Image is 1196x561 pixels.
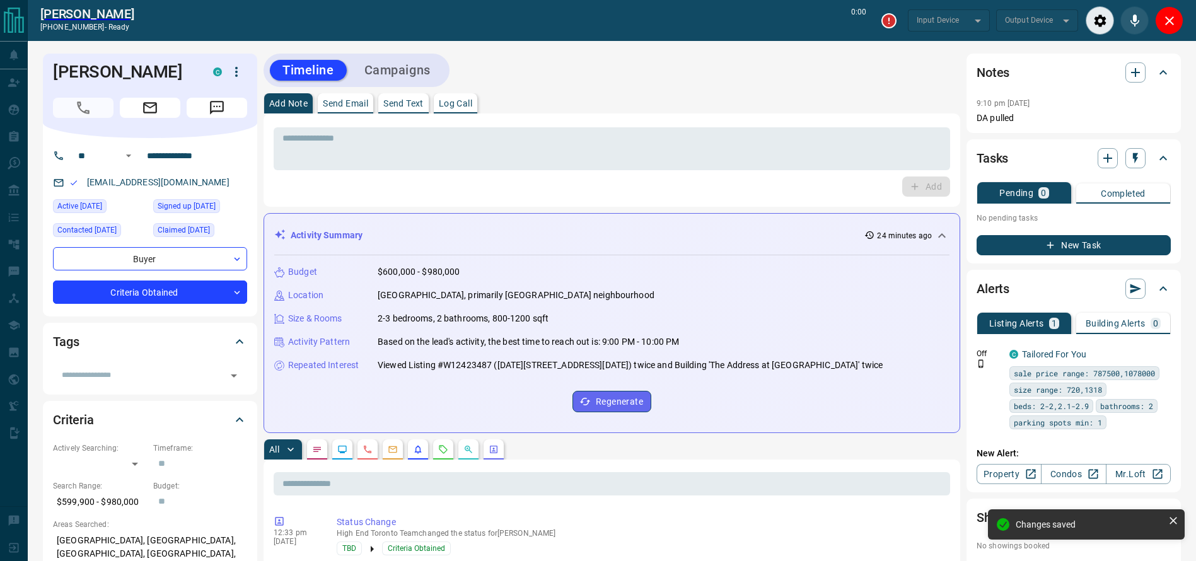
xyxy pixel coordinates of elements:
p: [PHONE_NUMBER] - [40,21,134,33]
h2: Alerts [977,279,1009,299]
div: Showings [977,502,1171,533]
svg: Calls [363,444,373,454]
p: Off [977,348,1002,359]
h2: Criteria [53,410,94,430]
span: Active [DATE] [57,200,102,212]
p: 0 [1153,319,1158,328]
p: Building Alerts [1086,319,1146,328]
p: Status Change [337,516,945,529]
p: [GEOGRAPHIC_DATA], primarily [GEOGRAPHIC_DATA] neighbourhood [378,289,654,302]
p: 12:33 pm [274,528,318,537]
p: Repeated Interest [288,359,359,372]
p: Size & Rooms [288,312,342,325]
div: Activity Summary24 minutes ago [274,224,949,247]
div: Notes [977,57,1171,88]
p: No showings booked [977,540,1171,552]
span: Claimed [DATE] [158,224,210,236]
span: sale price range: 787500,1078000 [1014,367,1155,379]
p: 24 minutes ago [877,230,932,241]
button: New Task [977,235,1171,255]
svg: Notes [312,444,322,454]
p: Listing Alerts [989,319,1044,328]
svg: Email Valid [69,178,78,187]
p: Search Range: [53,480,147,492]
div: Sun Oct 12 2025 [53,199,147,217]
p: 0:00 [851,6,866,35]
p: Add Note [269,99,308,108]
div: Audio Settings [1086,6,1114,35]
button: Timeline [270,60,347,81]
span: ready [108,23,130,32]
p: Viewed Listing #W12423487 ([DATE][STREET_ADDRESS][DATE]) twice and Building 'The Address at [GEOG... [378,359,883,372]
svg: Agent Actions [489,444,499,454]
div: Fri Oct 10 2025 [153,223,247,241]
p: Areas Searched: [53,519,247,530]
div: Tasks [977,143,1171,173]
p: New Alert: [977,447,1171,460]
p: Activity Pattern [288,335,350,349]
svg: Lead Browsing Activity [337,444,347,454]
p: Actively Searching: [53,442,147,454]
p: Send Email [323,99,368,108]
a: Property [977,464,1042,484]
div: Alerts [977,274,1171,304]
div: condos.ca [213,67,222,76]
button: Campaigns [352,60,443,81]
p: Budget [288,265,317,279]
h1: [PERSON_NAME] [53,62,194,82]
span: Signed up [DATE] [158,200,216,212]
span: Email [120,98,180,118]
p: No pending tasks [977,209,1171,228]
p: 0 [1041,188,1046,197]
div: Fri Oct 10 2025 [53,223,147,241]
a: [EMAIL_ADDRESS][DOMAIN_NAME] [87,177,229,187]
a: Tailored For You [1022,349,1086,359]
span: parking spots min: 1 [1014,416,1102,429]
div: condos.ca [1009,350,1018,359]
p: 9:10 pm [DATE] [977,99,1030,108]
svg: Push Notification Only [977,359,985,368]
p: Based on the lead's activity, the best time to reach out is: 9:00 PM - 10:00 PM [378,335,679,349]
p: High End Toronto Team changed the status for [PERSON_NAME] [337,529,945,538]
div: Criteria [53,405,247,435]
p: Log Call [439,99,472,108]
span: beds: 2-2,2.1-2.9 [1014,400,1089,412]
svg: Requests [438,444,448,454]
p: Location [288,289,323,302]
a: Condos [1041,464,1106,484]
span: Message [187,98,247,118]
div: Tags [53,327,247,357]
div: Criteria Obtained [53,280,247,304]
div: Mute [1120,6,1149,35]
span: bathrooms: 2 [1100,400,1153,412]
span: Contacted [DATE] [57,224,117,236]
span: TBD [342,542,356,555]
a: [PERSON_NAME] [40,6,134,21]
h2: Notes [977,62,1009,83]
a: Mr.Loft [1106,464,1171,484]
p: Completed [1101,189,1146,198]
span: size range: 720,1318 [1014,383,1102,396]
p: 1 [1052,319,1057,328]
p: $599,900 - $980,000 [53,492,147,512]
p: Pending [999,188,1033,197]
span: Criteria Obtained [388,542,445,555]
p: All [269,445,279,454]
p: Timeframe: [153,442,247,454]
div: Close [1155,6,1183,35]
h2: Tasks [977,148,1008,168]
span: Call [53,98,113,118]
svg: Listing Alerts [413,444,423,454]
h2: Tags [53,332,79,352]
p: $600,000 - $980,000 [378,265,460,279]
p: [DATE] [274,537,318,546]
p: 2-3 bedrooms, 2 bathrooms, 800-1200 sqft [378,312,549,325]
h2: Showings [977,507,1030,528]
div: Buyer [53,247,247,270]
div: Fri Oct 10 2025 [153,199,247,217]
svg: Opportunities [463,444,473,454]
p: Budget: [153,480,247,492]
div: Changes saved [1016,519,1163,529]
p: Activity Summary [291,229,363,242]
